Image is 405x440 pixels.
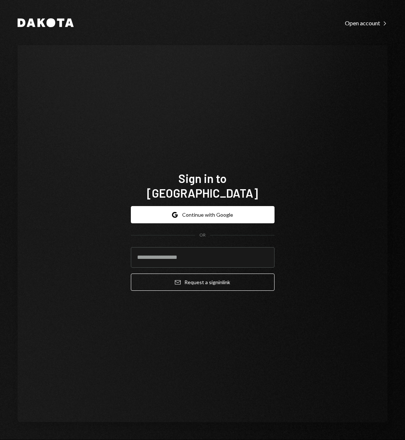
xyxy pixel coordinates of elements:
[131,274,275,291] button: Request a signinlink
[131,206,275,223] button: Continue with Google
[131,171,275,200] h1: Sign in to [GEOGRAPHIC_DATA]
[345,19,387,27] a: Open account
[199,232,206,238] div: OR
